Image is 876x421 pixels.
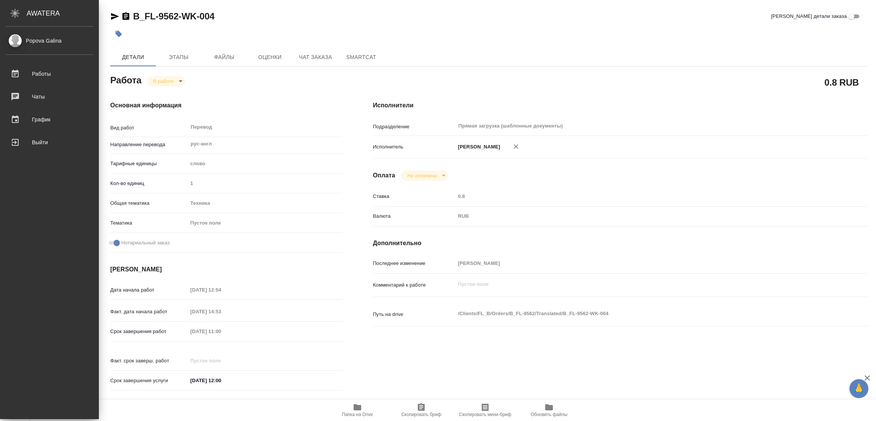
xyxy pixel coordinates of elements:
[115,53,151,62] span: Детали
[188,284,254,295] input: Пустое поле
[373,239,868,248] h4: Дополнительно
[147,76,185,86] div: В работе
[455,191,827,202] input: Пустое поле
[133,11,214,21] a: B_FL-9562-WK-004
[401,171,448,181] div: В работе
[2,64,97,83] a: Работы
[110,73,141,86] h2: Работа
[405,172,439,179] button: Не оплачена
[459,412,511,417] span: Скопировать мини-бриф
[110,219,188,227] p: Тематика
[110,12,119,21] button: Скопировать ссылку для ЯМессенджера
[110,357,188,365] p: Факт. срок заверш. работ
[373,260,455,267] p: Последнее изменение
[373,193,455,200] p: Ставка
[121,239,170,247] span: Нотариальный заказ
[110,199,188,207] p: Общая тематика
[389,400,453,421] button: Скопировать бриф
[110,101,343,110] h4: Основная информация
[110,308,188,316] p: Факт. дата начала работ
[373,212,455,220] p: Валюта
[190,219,333,227] div: Пустое поле
[188,217,343,230] div: Пустое поле
[188,375,254,386] input: ✎ Введи что-нибудь
[27,6,99,21] div: AWATERA
[849,379,868,398] button: 🙏
[508,138,524,155] button: Удалить исполнителя
[160,53,197,62] span: Этапы
[2,133,97,152] a: Выйти
[110,124,188,132] p: Вид работ
[188,355,254,366] input: Пустое поле
[453,400,517,421] button: Скопировать мини-бриф
[6,114,93,125] div: График
[110,141,188,148] p: Направление перевода
[373,143,455,151] p: Исполнитель
[188,326,254,337] input: Пустое поле
[455,307,827,320] textarea: /Clients/FL_B/Orders/B_FL-9562/Translated/B_FL-9562-WK-004
[824,76,859,89] h2: 0.8 RUB
[401,412,441,417] span: Скопировать бриф
[6,37,93,45] div: Popova Galina
[455,143,500,151] p: [PERSON_NAME]
[110,180,188,187] p: Кол-во единиц
[110,328,188,335] p: Срок завершения работ
[771,13,847,20] span: [PERSON_NAME] детали заказа
[373,123,455,131] p: Подразделение
[373,101,868,110] h4: Исполнители
[852,381,865,397] span: 🙏
[373,281,455,289] p: Комментарий к работе
[188,157,343,170] div: слово
[110,26,127,42] button: Добавить тэг
[188,306,254,317] input: Пустое поле
[252,53,288,62] span: Оценки
[6,68,93,80] div: Работы
[151,78,176,85] button: В работе
[455,210,827,223] div: RUB
[188,197,343,210] div: Техника
[342,412,373,417] span: Папка на Drive
[110,160,188,167] p: Тарифные единицы
[6,137,93,148] div: Выйти
[2,110,97,129] a: График
[6,91,93,102] div: Чаты
[531,412,568,417] span: Обновить файлы
[325,400,389,421] button: Папка на Drive
[121,12,130,21] button: Скопировать ссылку
[373,171,395,180] h4: Оплата
[517,400,581,421] button: Обновить файлы
[188,178,343,189] input: Пустое поле
[110,377,188,384] p: Срок завершения услуги
[373,311,455,318] p: Путь на drive
[206,53,243,62] span: Файлы
[2,87,97,106] a: Чаты
[343,53,379,62] span: SmartCat
[110,265,343,274] h4: [PERSON_NAME]
[110,286,188,294] p: Дата начала работ
[455,258,827,269] input: Пустое поле
[297,53,334,62] span: Чат заказа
